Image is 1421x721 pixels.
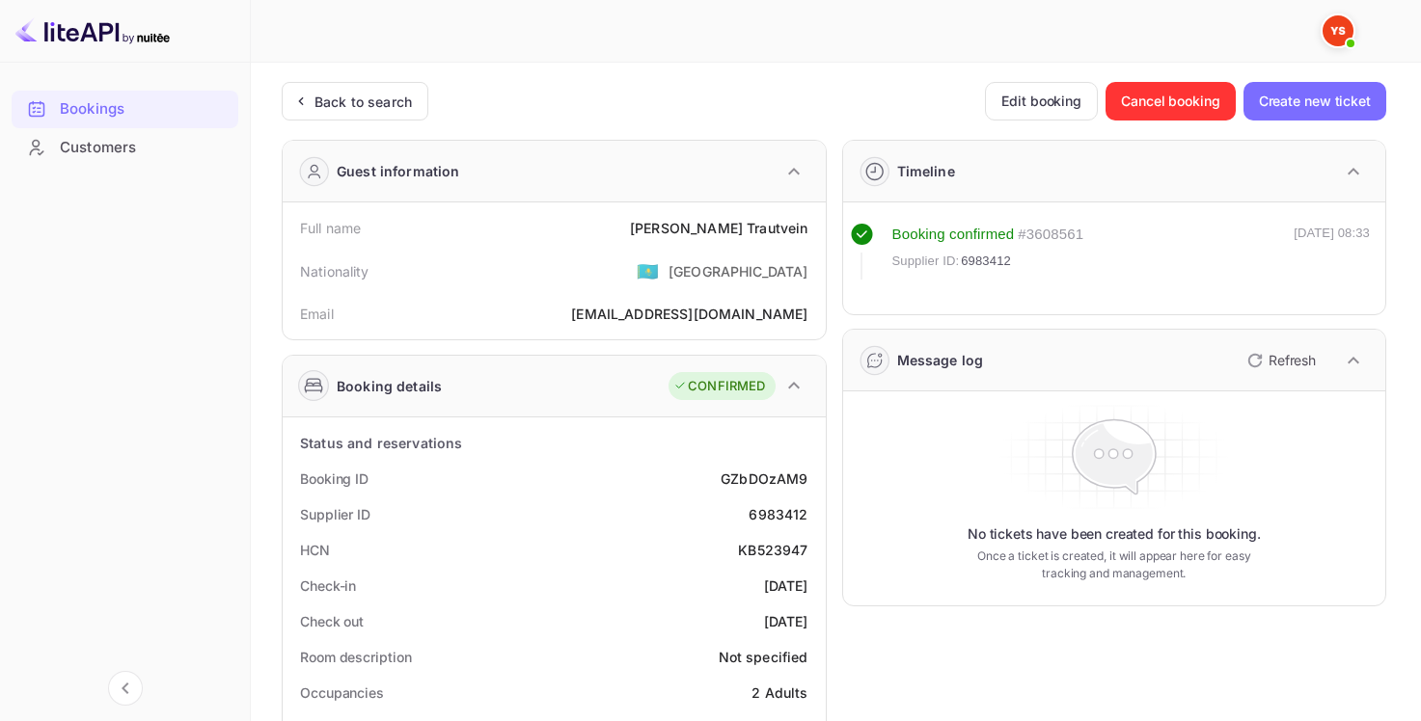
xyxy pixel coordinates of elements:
div: HCN [300,540,330,560]
div: [DATE] [764,575,808,596]
button: Cancel booking [1106,82,1236,120]
div: Customers [12,129,238,167]
div: [GEOGRAPHIC_DATA] [669,261,808,281]
button: Create new ticket [1243,82,1386,120]
p: Refresh [1269,350,1316,370]
div: Check out [300,611,364,631]
div: Guest information [337,161,460,181]
div: Occupancies [300,682,384,703]
div: Back to search [314,92,412,112]
div: [PERSON_NAME] Trautvein [630,218,807,238]
span: 6983412 [961,252,1011,271]
div: GZbDOzAM9 [721,468,807,489]
div: Full name [300,218,361,238]
div: Customers [60,137,229,159]
div: [DATE] [764,611,808,631]
div: [EMAIL_ADDRESS][DOMAIN_NAME] [571,304,807,324]
div: Message log [897,350,984,370]
div: Bookings [60,98,229,120]
button: Edit booking [985,82,1098,120]
img: Yandex Support [1323,15,1353,46]
div: Check-in [300,575,356,596]
div: 6983412 [749,504,807,524]
div: Booking details [337,376,442,396]
div: 2 Adults [751,682,807,703]
button: Collapse navigation [108,671,143,706]
div: CONFIRMED [673,377,765,396]
div: Nationality [300,261,369,281]
div: Status and reservations [300,433,462,453]
span: United States [637,254,659,288]
img: LiteAPI logo [15,15,170,46]
div: Timeline [897,161,955,181]
div: # 3608561 [1018,224,1083,246]
p: No tickets have been created for this booking. [968,524,1261,544]
div: Not specified [719,647,808,667]
button: Refresh [1236,345,1324,376]
div: Supplier ID [300,504,370,524]
div: KB523947 [738,540,807,560]
a: Bookings [12,91,238,126]
p: Once a ticket is created, it will appear here for easy tracking and management. [969,547,1259,582]
div: [DATE] 08:33 [1294,224,1370,280]
div: Room description [300,647,411,667]
div: Email [300,304,334,324]
div: Booking ID [300,468,369,489]
div: Booking confirmed [892,224,1015,246]
div: Bookings [12,91,238,128]
a: Customers [12,129,238,165]
span: Supplier ID: [892,252,960,271]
